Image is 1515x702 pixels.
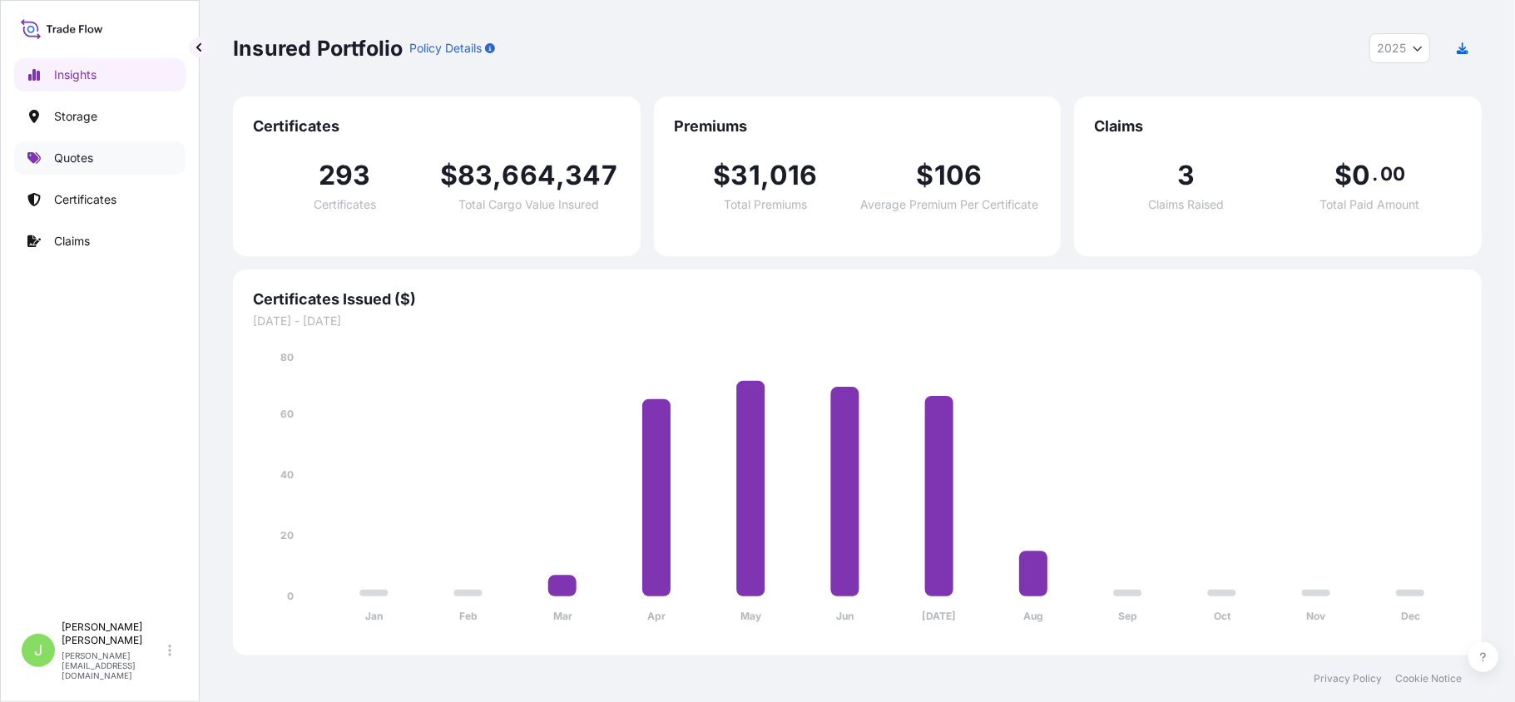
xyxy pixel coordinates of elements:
a: Certificates [14,183,186,216]
a: Cookie Notice [1395,672,1462,685]
p: Storage [54,108,97,125]
span: 347 [565,162,617,189]
tspan: Apr [647,611,666,623]
tspan: Nov [1307,611,1327,623]
span: 106 [934,162,983,189]
tspan: 40 [280,468,294,481]
span: Claims [1094,116,1462,136]
span: , [556,162,565,189]
span: . [1373,167,1379,180]
p: Insights [54,67,97,83]
tspan: 80 [280,351,294,363]
tspan: [DATE] [923,611,957,623]
span: , [493,162,502,189]
p: Claims [54,233,90,250]
p: Quotes [54,150,93,166]
span: 0 [1352,162,1370,189]
a: Claims [14,225,186,258]
tspan: Oct [1214,611,1231,623]
span: $ [440,162,458,189]
span: [DATE] - [DATE] [253,313,1462,329]
p: [PERSON_NAME][EMAIL_ADDRESS][DOMAIN_NAME] [62,650,165,680]
span: 83 [458,162,493,189]
tspan: Feb [459,611,478,623]
tspan: Jun [836,611,854,623]
span: $ [1334,162,1352,189]
tspan: Jan [365,611,383,623]
span: 016 [770,162,818,189]
p: Certificates [54,191,116,208]
span: 3 [1177,162,1195,189]
span: J [34,642,42,659]
span: Total Paid Amount [1320,199,1420,210]
span: 2025 [1377,40,1406,57]
tspan: Sep [1118,611,1137,623]
span: Certificates [314,199,376,210]
tspan: Dec [1401,611,1420,623]
span: Claims Raised [1148,199,1224,210]
span: 00 [1380,167,1405,180]
span: 31 [731,162,760,189]
span: $ [917,162,934,189]
p: Insured Portfolio [233,35,403,62]
span: , [760,162,770,189]
span: Average Premium Per Certificate [860,199,1038,210]
a: Privacy Policy [1314,672,1382,685]
tspan: 0 [287,590,294,602]
span: 293 [319,162,371,189]
a: Quotes [14,141,186,175]
span: 664 [502,162,556,189]
tspan: 20 [280,529,294,541]
span: Certificates Issued ($) [253,289,1462,309]
span: Certificates [253,116,621,136]
tspan: Mar [553,611,572,623]
span: Total Premiums [724,199,807,210]
p: Policy Details [409,40,482,57]
a: Insights [14,58,186,91]
tspan: Aug [1023,611,1043,623]
span: Total Cargo Value Insured [458,199,599,210]
p: [PERSON_NAME] [PERSON_NAME] [62,620,165,647]
span: $ [713,162,730,189]
tspan: 60 [280,408,294,420]
span: Premiums [674,116,1042,136]
button: Year Selector [1369,33,1430,63]
tspan: May [740,611,762,623]
a: Storage [14,100,186,133]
